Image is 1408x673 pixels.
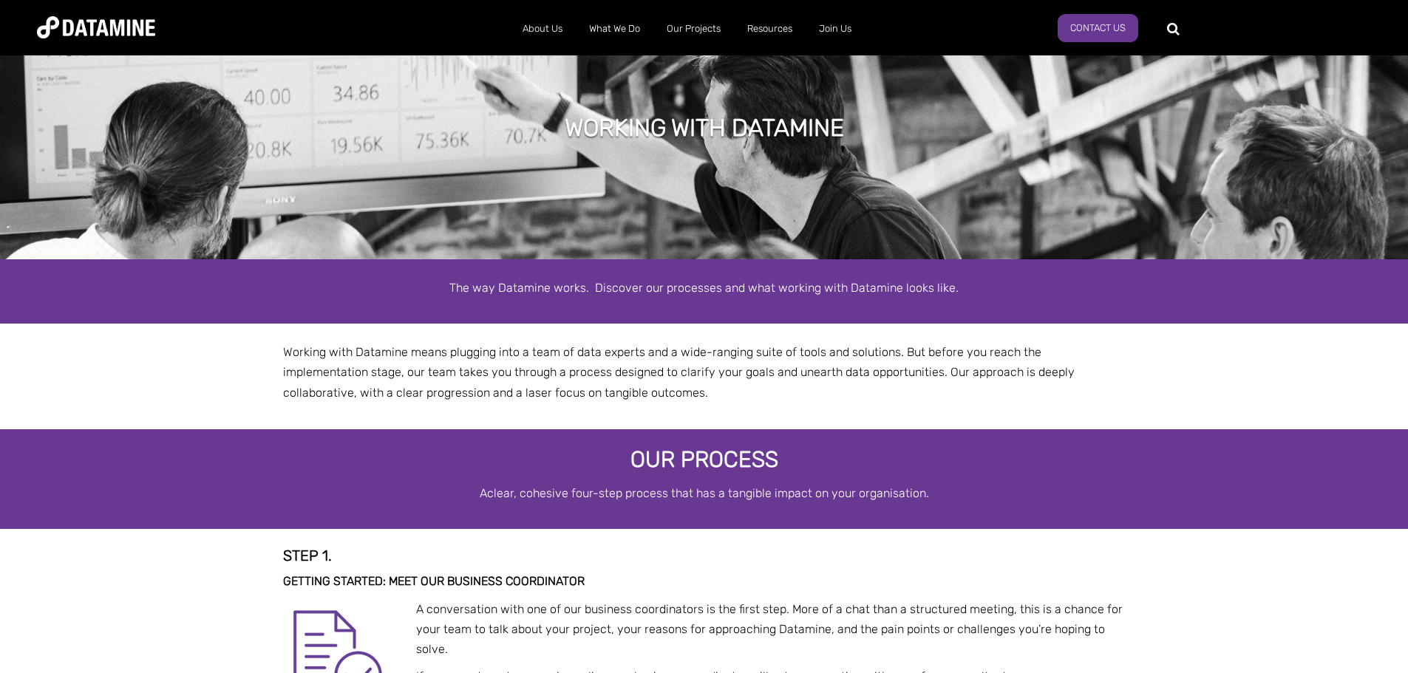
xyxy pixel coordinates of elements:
a: About Us [509,10,576,48]
span: Our Process [630,446,778,473]
span: Getting started: Meet our business coordinator [283,574,585,588]
span: A [480,486,487,500]
span: clear, cohesive four-step process that has a tangible impact on your organisation. [487,486,929,500]
a: Resources [734,10,806,48]
img: Banking & Financial [283,410,284,411]
span: A conversation with one of our business coordinators is the first step. More of a chat than a str... [416,602,1123,656]
p: The way Datamine works. Discover our processes and what working with Datamine looks like. [283,278,1126,298]
strong: Step 1. [283,547,332,564]
a: What We Do [576,10,653,48]
h1: Working with Datamine [565,112,844,144]
a: Our Projects [653,10,734,48]
a: Join Us [806,10,865,48]
a: Contact Us [1058,14,1138,42]
img: Datamine [37,16,155,38]
span: Working with Datamine means plugging into a team of data experts and a wide-ranging suite of tool... [283,345,1075,399]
